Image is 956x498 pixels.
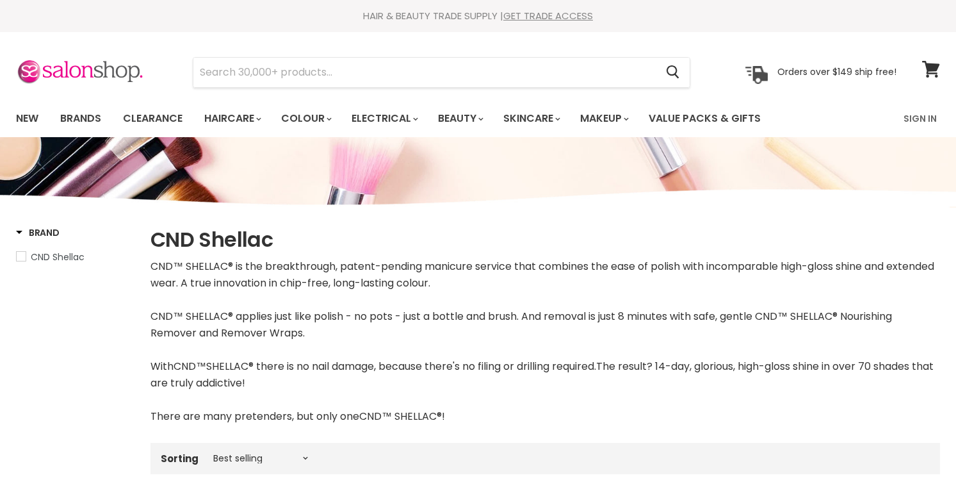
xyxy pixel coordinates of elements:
a: Value Packs & Gifts [639,105,770,132]
button: Search [656,58,690,87]
span: CND™ [174,359,206,374]
h1: CND Shellac [150,226,940,253]
span: The result? 14-day, glorious, high-gloss shine in over 70 shades that are truly addictive! [150,359,934,390]
span: With [150,359,174,374]
form: Product [193,57,690,88]
a: CND Shellac [16,250,134,264]
ul: Main menu [6,100,833,137]
span: SHELLAC® there is no nail damage, because there's no filing or drilling required. [206,359,596,374]
span: CND™ SHELLAC® applies just like polish - no pots - just a bottle and brush. And removal is just 8... [150,309,892,340]
a: Electrical [342,105,426,132]
p: Orders over $149 ship free! [777,66,896,78]
span: CND™ SHELLAC®! [359,409,445,424]
a: GET TRADE ACCESS [503,9,593,22]
label: Sorting [161,453,198,464]
a: Haircare [195,105,269,132]
a: Makeup [571,105,636,132]
a: Sign In [896,105,944,132]
span: CND Shellac [31,251,85,263]
a: Brands [51,105,111,132]
a: Beauty [428,105,491,132]
input: Search [193,58,656,87]
a: Colour [271,105,339,132]
a: Clearance [113,105,192,132]
span: CND™ SHELLAC® is the breakthrough, patent-pending manicure service that combines the ease of poli... [150,259,934,290]
a: New [6,105,48,132]
h3: Brand [16,226,60,239]
span: There are many pretenders, but only one [150,409,359,424]
a: Skincare [494,105,568,132]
